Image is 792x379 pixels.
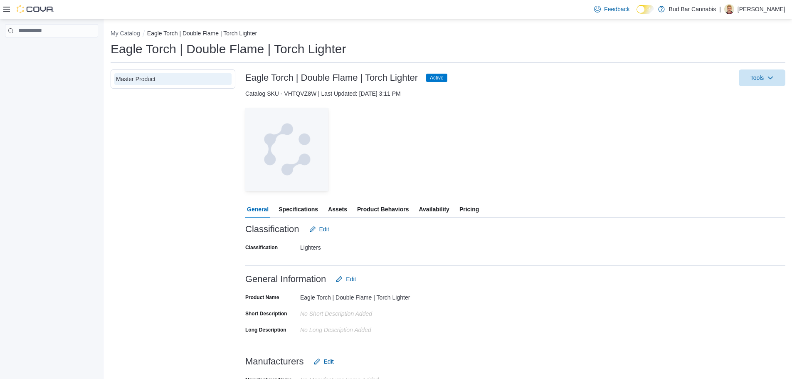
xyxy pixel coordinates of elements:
span: Tools [750,74,764,82]
div: No Short Description added [300,307,412,317]
p: Bud Bar Cannabis [669,4,716,14]
div: Robert Johnson [724,4,734,14]
label: Long Description [245,327,286,333]
img: Cova [17,5,54,13]
p: [PERSON_NAME] [738,4,785,14]
span: Edit [324,357,334,366]
label: Classification [245,244,278,251]
span: Edit [346,275,356,283]
button: My Catalog [111,30,140,37]
span: Availability [419,201,449,218]
button: Edit [333,271,359,287]
button: Edit [306,221,333,238]
p: | [719,4,721,14]
span: Active [430,74,444,82]
div: Master Product [116,75,230,83]
span: Assets [328,201,347,218]
img: Image for Cova Placeholder [245,108,328,191]
button: Tools [739,69,785,86]
div: Lighters [300,241,412,251]
span: Active [426,74,447,82]
h3: Eagle Torch | Double Flame | Torch Lighter [245,73,418,83]
div: No Long Description added [300,323,412,333]
span: Edit [319,225,329,233]
h3: Manufacturers [245,357,304,367]
span: Feedback [604,5,629,13]
span: Product Behaviors [357,201,409,218]
label: Short Description [245,310,287,317]
h1: Eagle Torch | Double Flame | Torch Lighter [111,41,346,57]
input: Dark Mode [637,5,654,14]
span: General [247,201,269,218]
nav: Complex example [5,39,98,59]
span: Pricing [459,201,479,218]
button: Eagle Torch | Double Flame | Torch Lighter [147,30,257,37]
div: Catalog SKU - VHTQVZ8W | Last Updated: [DATE] 3:11 PM [245,89,785,98]
label: Product Name [245,294,279,301]
h3: General Information [245,274,326,284]
h3: Classification [245,224,299,234]
button: Edit [311,353,337,370]
nav: An example of EuiBreadcrumbs [111,29,785,39]
div: Eagle Torch | Double Flame | Torch Lighter [300,291,412,301]
a: Feedback [591,1,633,17]
span: Specifications [279,201,318,218]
